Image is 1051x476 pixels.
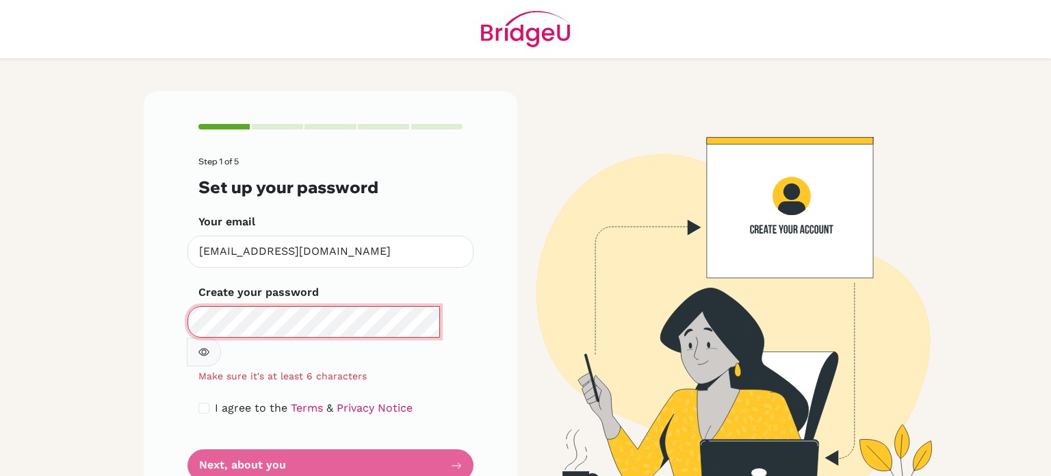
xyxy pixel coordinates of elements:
[326,401,333,414] span: &
[198,284,319,301] label: Create your password
[337,401,413,414] a: Privacy Notice
[187,369,473,384] div: Make sure it's at least 6 characters
[291,401,323,414] a: Terms
[198,214,255,230] label: Your email
[215,401,287,414] span: I agree to the
[187,236,473,268] input: Insert your email*
[198,156,239,166] span: Step 1 of 5
[198,177,463,197] h3: Set up your password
